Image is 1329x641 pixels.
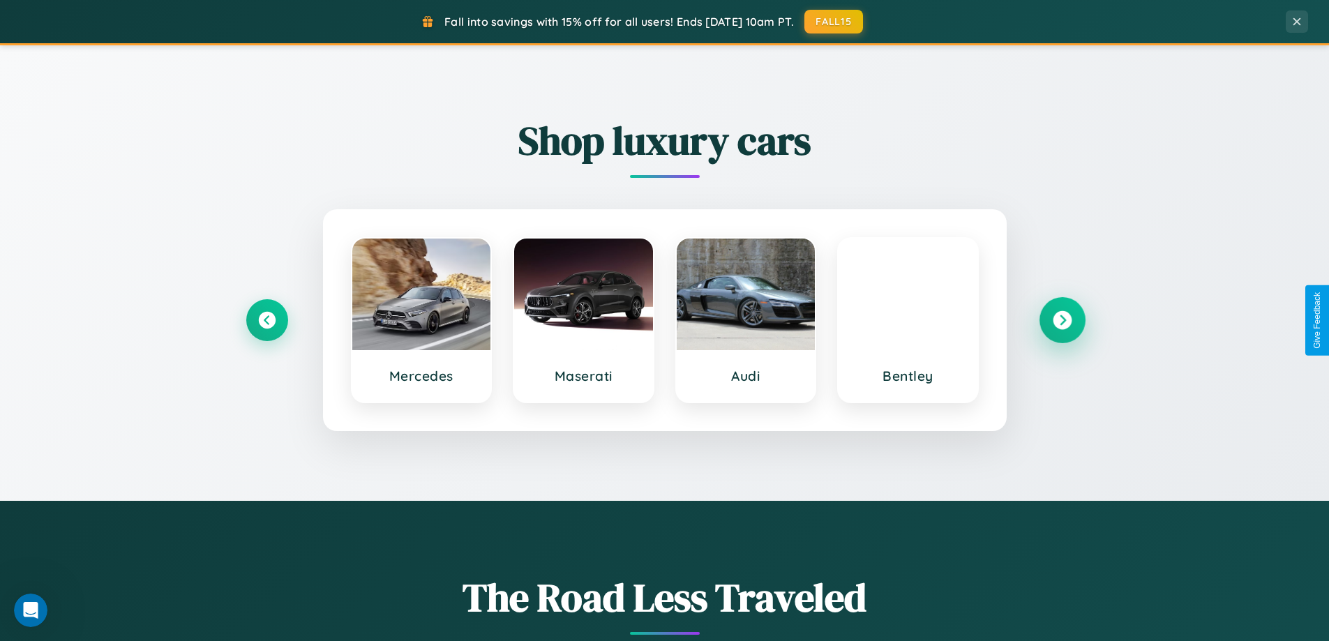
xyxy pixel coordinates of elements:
[1312,292,1322,349] div: Give Feedback
[444,15,794,29] span: Fall into savings with 15% off for all users! Ends [DATE] 10am PT.
[853,368,963,384] h3: Bentley
[691,368,802,384] h3: Audi
[528,368,639,384] h3: Maserati
[366,368,477,384] h3: Mercedes
[246,114,1083,167] h2: Shop luxury cars
[804,10,863,33] button: FALL15
[14,594,47,627] iframe: Intercom live chat
[246,571,1083,624] h1: The Road Less Traveled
